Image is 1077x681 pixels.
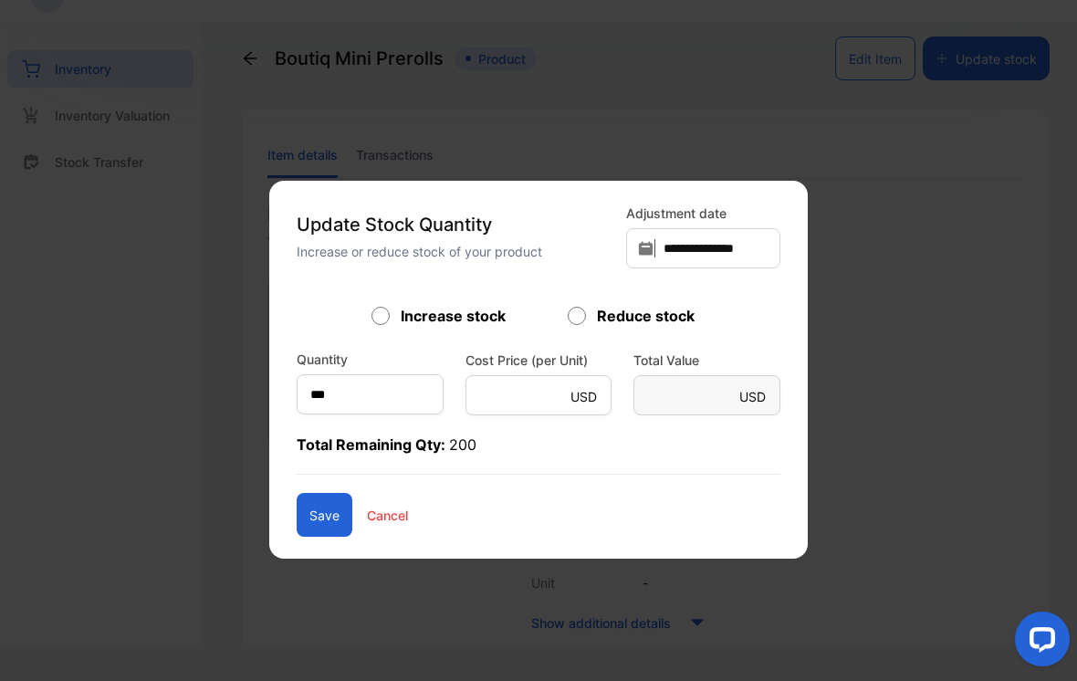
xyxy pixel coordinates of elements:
[465,351,612,370] label: Cost Price (per Unit)
[367,506,408,525] p: Cancel
[626,204,780,223] label: Adjustment date
[597,305,695,327] label: Reduce stock
[297,493,352,537] button: Save
[633,351,780,370] label: Total Value
[297,242,615,261] p: Increase or reduce stock of your product
[297,211,615,238] p: Update Stock Quantity
[1000,604,1077,681] iframe: LiveChat chat widget
[739,387,766,406] p: USD
[449,435,476,454] span: 200
[570,387,597,406] p: USD
[401,305,506,327] label: Increase stock
[297,350,348,369] label: Quantity
[297,434,780,475] p: Total Remaining Qty:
